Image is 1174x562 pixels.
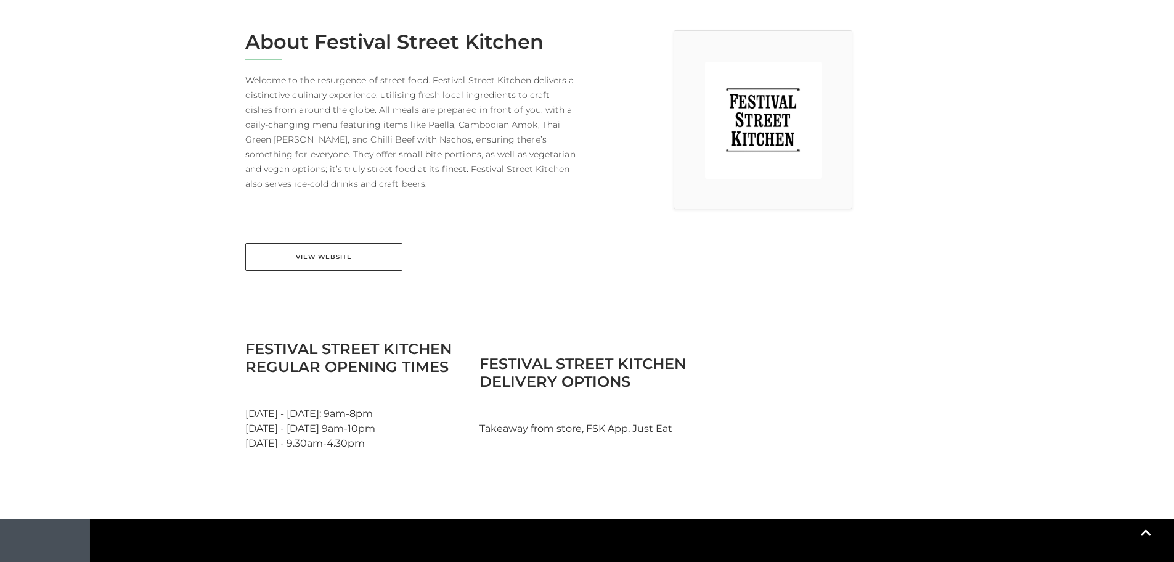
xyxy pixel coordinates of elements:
a: View Website [245,243,402,271]
div: Takeaway from store, FSK App, Just Eat [470,340,704,451]
h3: Festival Street Kitchen Regular Opening Times [245,340,460,376]
p: Welcome to the resurgence of street food. Festival Street Kitchen delivers a distinctive culinary... [245,73,578,191]
h3: Festival Street Kitchen Delivery Options [479,355,695,391]
h2: About Festival Street Kitchen [245,30,578,54]
div: [DATE] - [DATE]: 9am-8pm [DATE] - [DATE] 9am-10pm [DATE] - 9.30am-4.30pm [236,340,470,451]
